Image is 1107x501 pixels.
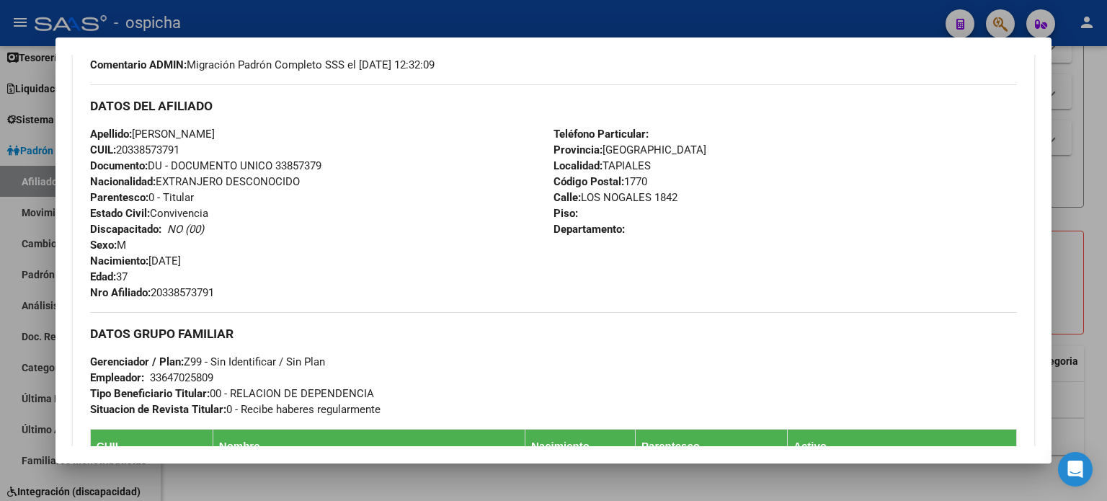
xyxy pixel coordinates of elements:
span: M [90,239,126,252]
span: 1770 [553,175,647,188]
strong: Edad: [90,270,116,283]
span: 37 [90,270,128,283]
span: DU - DOCUMENTO UNICO 33857379 [90,159,321,172]
div: 33647025809 [150,370,213,386]
span: [GEOGRAPHIC_DATA] [553,143,706,156]
strong: Piso: [553,207,578,220]
strong: Discapacitado: [90,223,161,236]
div: Open Intercom Messenger [1058,452,1093,487]
i: NO (00) [167,223,204,236]
th: Activo [788,430,1017,464]
span: Z99 - Sin Identificar / Sin Plan [90,355,325,368]
span: 0 - Titular [90,191,194,204]
span: [PERSON_NAME] [90,128,215,141]
span: TAPIALES [553,159,651,172]
strong: Tipo Beneficiario Titular: [90,387,210,400]
span: LOS NOGALES 1842 [553,191,677,204]
span: 20338573791 [90,143,179,156]
strong: Código Postal: [553,175,624,188]
strong: Nro Afiliado: [90,286,151,299]
h3: DATOS GRUPO FAMILIAR [90,326,1017,342]
span: [DATE] [90,254,181,267]
strong: Comentario ADMIN: [90,58,187,71]
span: Migración Padrón Completo SSS el [DATE] 12:32:09 [90,57,435,73]
strong: Parentesco: [90,191,148,204]
th: Nombre [213,430,525,464]
th: CUIL [90,430,213,464]
span: 0 - Recibe haberes regularmente [90,403,381,416]
strong: Localidad: [553,159,603,172]
strong: Provincia: [553,143,603,156]
strong: Apellido: [90,128,132,141]
th: Parentesco [636,430,788,464]
strong: Calle: [553,191,581,204]
span: EXTRANJERO DESCONOCIDO [90,175,300,188]
span: Convivencia [90,207,208,220]
strong: Sexo: [90,239,117,252]
strong: Gerenciador / Plan: [90,355,184,368]
strong: Teléfono Particular: [553,128,649,141]
span: 00 - RELACION DE DEPENDENCIA [90,387,374,400]
strong: Estado Civil: [90,207,150,220]
strong: Nacimiento: [90,254,148,267]
th: Nacimiento [525,430,636,464]
span: 20338573791 [90,286,214,299]
strong: Situacion de Revista Titular: [90,403,226,416]
strong: Departamento: [553,223,625,236]
strong: Documento: [90,159,148,172]
strong: CUIL: [90,143,116,156]
strong: Empleador: [90,371,144,384]
strong: Nacionalidad: [90,175,156,188]
h3: DATOS DEL AFILIADO [90,98,1017,114]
